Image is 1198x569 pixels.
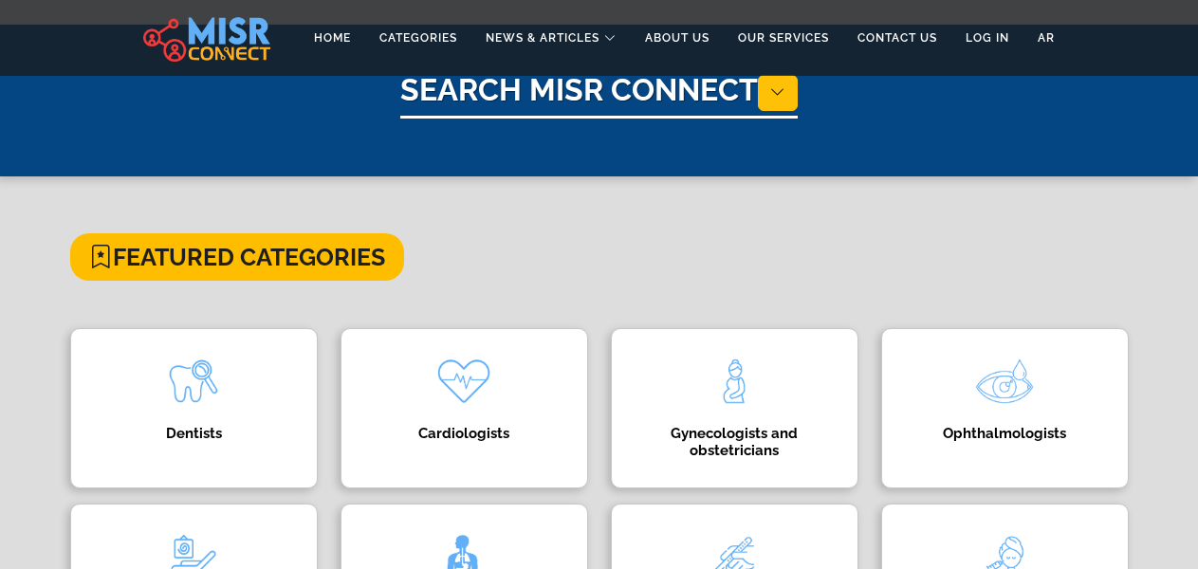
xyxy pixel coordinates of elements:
img: main.misr_connect [143,14,270,62]
img: k714wZmFaHWIHbCst04N.png [156,343,231,419]
a: Log in [951,20,1023,56]
h4: Cardiologists [370,425,559,442]
a: Contact Us [843,20,951,56]
span: News & Articles [486,29,599,46]
a: About Us [631,20,724,56]
h4: Dentists [100,425,288,442]
a: Cardiologists [329,328,599,488]
h4: Gynecologists and obstetricians [640,425,829,459]
a: Categories [365,20,471,56]
a: Gynecologists and obstetricians [599,328,870,488]
img: tQBIxbFzDjHNxea4mloJ.png [696,343,772,419]
a: Ophthalmologists [870,328,1140,488]
h4: Featured Categories [70,233,404,281]
h1: Search Misr Connect [400,72,798,119]
a: News & Articles [471,20,631,56]
a: AR [1023,20,1069,56]
a: Dentists [59,328,329,488]
h4: Ophthalmologists [911,425,1099,442]
a: Home [300,20,365,56]
a: Our Services [724,20,843,56]
img: O3vASGqC8OE0Zbp7R2Y3.png [967,343,1042,419]
img: kQgAgBbLbYzX17DbAKQs.png [426,343,502,419]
